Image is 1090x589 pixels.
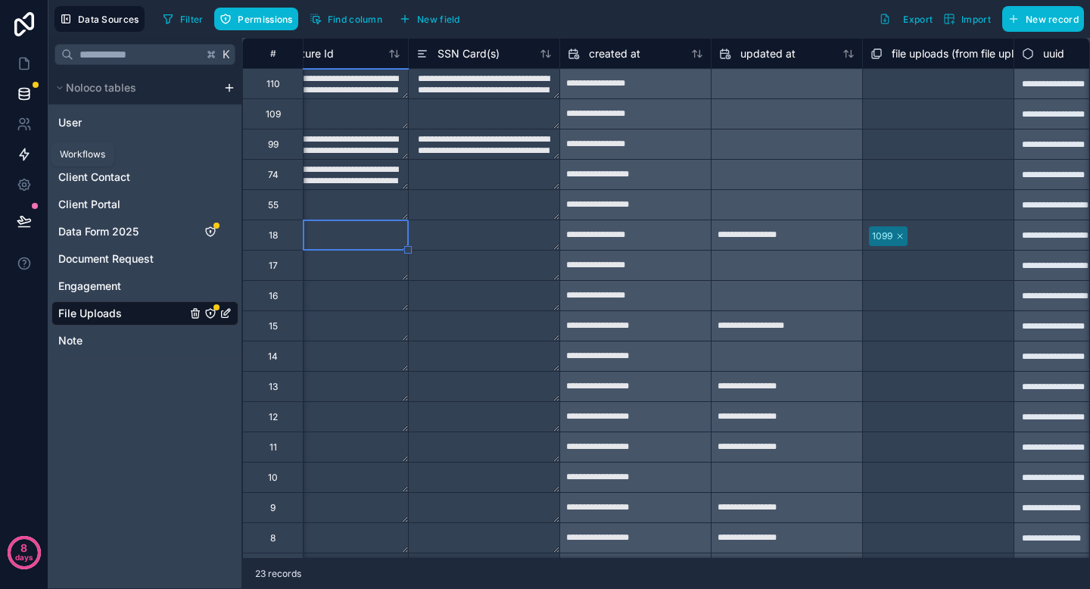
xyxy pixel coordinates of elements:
[238,14,292,25] span: Permissions
[269,381,278,393] div: 13
[60,148,105,160] div: Workflows
[269,229,278,242] div: 18
[15,547,33,568] p: days
[266,108,281,120] div: 109
[417,14,460,25] span: New field
[268,199,279,211] div: 55
[961,14,991,25] span: Import
[740,46,796,61] span: updated at
[255,568,301,580] span: 23 records
[874,6,938,32] button: Export
[589,46,640,61] span: created at
[903,14,933,25] span: Export
[304,8,388,30] button: Find column
[78,14,139,25] span: Data Sources
[266,78,280,90] div: 110
[268,351,278,363] div: 14
[270,532,276,544] div: 8
[268,139,279,151] div: 99
[892,46,1086,61] span: file uploads (from file upload) collection
[268,169,279,181] div: 74
[1043,46,1064,61] span: uuid
[872,229,892,243] div: 1099
[1002,6,1084,32] button: New record
[286,46,334,61] span: Picture Id
[269,290,278,302] div: 16
[438,46,500,61] span: SSN Card(s)
[269,320,278,332] div: 15
[269,411,278,423] div: 12
[328,14,382,25] span: Find column
[269,441,277,453] div: 11
[221,49,232,60] span: K
[394,8,466,30] button: New field
[214,8,304,30] a: Permissions
[157,8,209,30] button: Filter
[20,541,27,556] p: 8
[269,260,278,272] div: 17
[254,48,291,59] div: #
[180,14,204,25] span: Filter
[268,472,278,484] div: 10
[270,502,276,514] div: 9
[54,6,145,32] button: Data Sources
[214,8,297,30] button: Permissions
[996,6,1084,32] a: New record
[1026,14,1079,25] span: New record
[938,6,996,32] button: Import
